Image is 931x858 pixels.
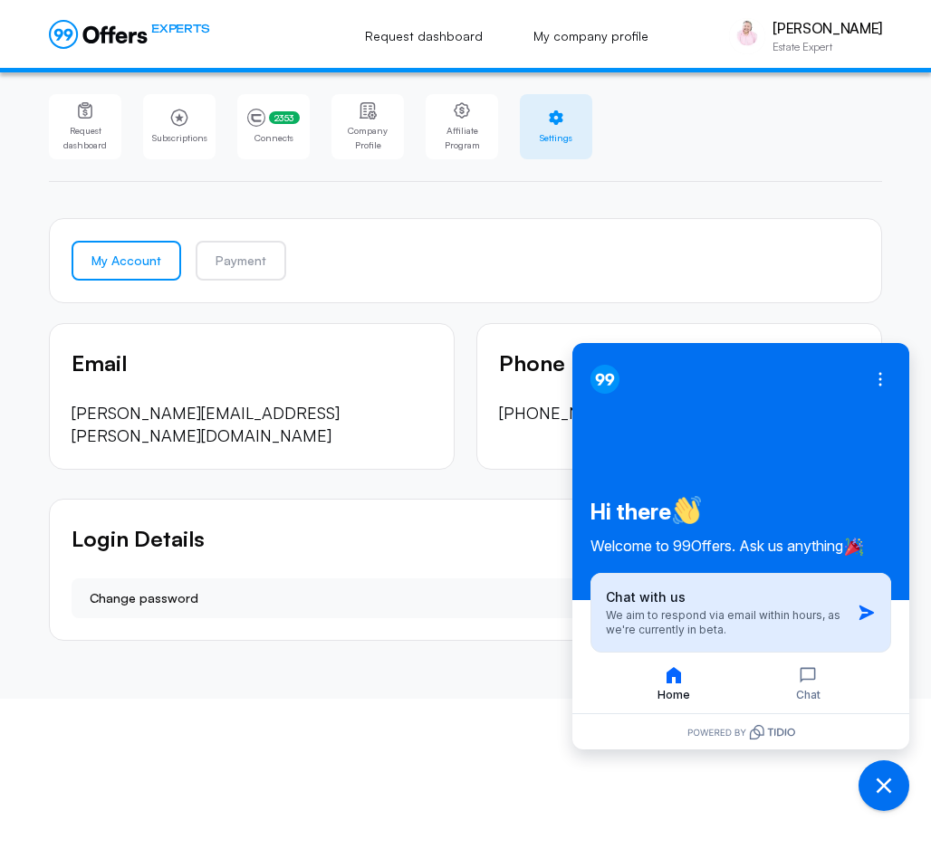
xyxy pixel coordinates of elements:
p: Phone [499,346,859,380]
p: Email [72,346,432,380]
span: 2353 [269,111,300,124]
a: Affiliate Program [426,94,498,159]
a: Subscriptions [143,94,216,159]
span: Affiliate Program [431,123,493,152]
span: Connects [243,130,304,145]
span: EXPERTS [151,20,209,37]
span: Settings [525,130,587,145]
img: ct [4,715,5,716]
p: [PERSON_NAME][EMAIL_ADDRESS][PERSON_NAME][DOMAIN_NAME] [72,402,432,447]
a: 2353Connects [237,94,310,159]
a: Company Profile [331,94,404,159]
img: ct [5,715,6,716]
img: ct [2,715,3,716]
span: Company Profile [337,123,398,152]
p: [PHONE_NUMBER] [499,402,859,424]
img: Russell Vinson [729,18,765,54]
a: Settings [520,94,592,159]
a: Request dashboard [345,16,503,56]
p: [PERSON_NAME] [773,20,882,37]
span: Subscriptions [149,130,210,145]
a: EXPERTS [49,20,209,49]
span: Change password [90,588,198,608]
button: Change password [72,578,859,618]
a: Payment [196,241,286,281]
img: ct [1,715,2,716]
a: My company profile [513,16,668,56]
a: My Account [72,241,181,281]
p: Estate Expert [773,42,882,52]
p: Login Details [72,521,859,556]
a: Request dashboard [49,94,121,159]
img: ct [3,715,4,716]
span: Request dashboard [54,123,116,152]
